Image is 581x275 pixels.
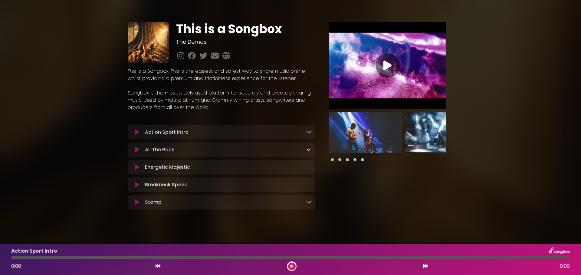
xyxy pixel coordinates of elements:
[405,112,478,153] img: 5SBxY6KGTbm7tdT8d3UB
[145,199,162,206] p: Stomp
[329,112,402,153] img: VGKDuGESIqn1OmxWBYqA
[128,68,315,82] p: This is a Songbox. This is the easiest and safest way to share music online whilst providing a pr...
[329,22,446,109] img: Video Thumbnail
[145,146,174,153] p: All The Rock
[145,164,190,171] p: Energetic Majestic
[145,181,188,188] p: Breakneck Speed
[128,22,169,63] img: aCQhYPbzQtmD8pIHw81E
[145,129,189,136] p: Action Sport Intro
[128,89,315,111] p: Songbox is the most widely used platform for securely and privately sharing music. Used by multi-...
[176,39,314,45] h3: The Demos
[176,22,314,36] h1: This is a Songbox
